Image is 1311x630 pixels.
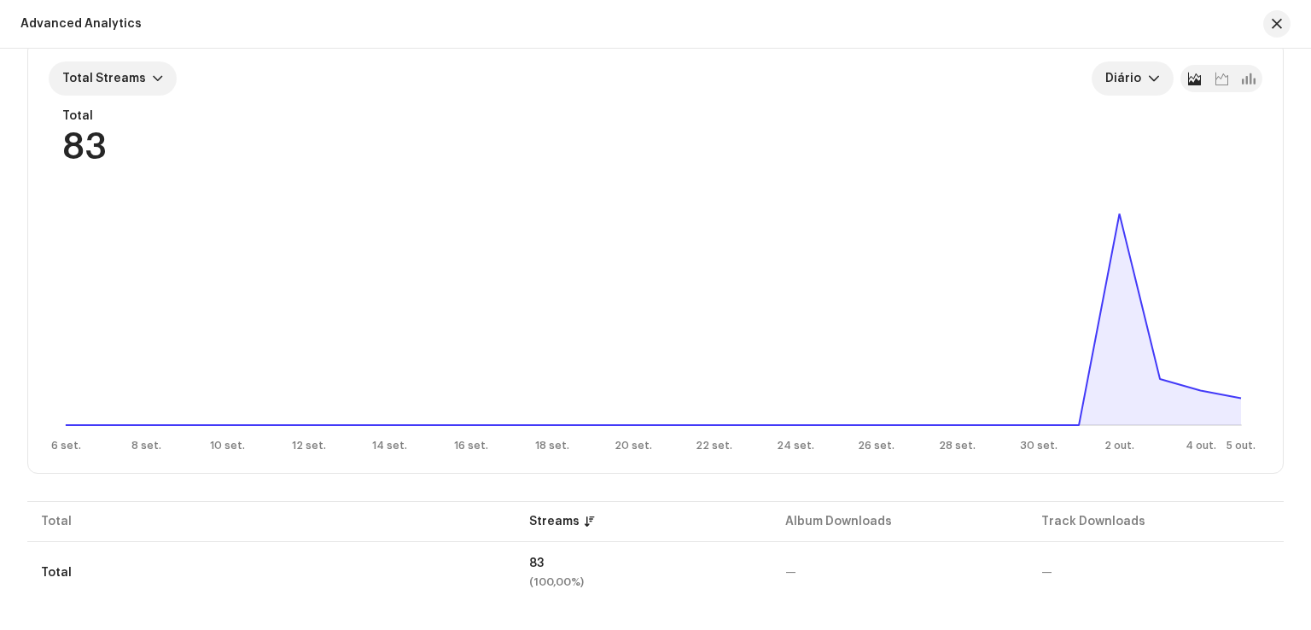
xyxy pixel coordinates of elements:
[939,440,976,451] text: 28 set.
[1105,61,1148,96] span: Diário
[785,567,1014,579] div: —
[696,440,732,451] text: 22 set.
[529,576,758,588] div: (100,00%)
[1227,440,1256,451] text: 5 out.
[372,440,407,451] text: 14 set.
[1186,440,1216,451] text: 4 out.
[535,440,569,451] text: 18 set.
[777,440,814,451] text: 24 set.
[615,440,652,451] text: 20 set.
[529,557,758,569] div: 83
[1041,567,1270,579] div: —
[1104,440,1134,451] text: 2 out.
[454,440,488,451] text: 16 set.
[1020,440,1058,451] text: 30 set.
[858,440,894,451] text: 26 set.
[292,440,326,451] text: 12 set.
[1148,61,1160,96] div: dropdown trigger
